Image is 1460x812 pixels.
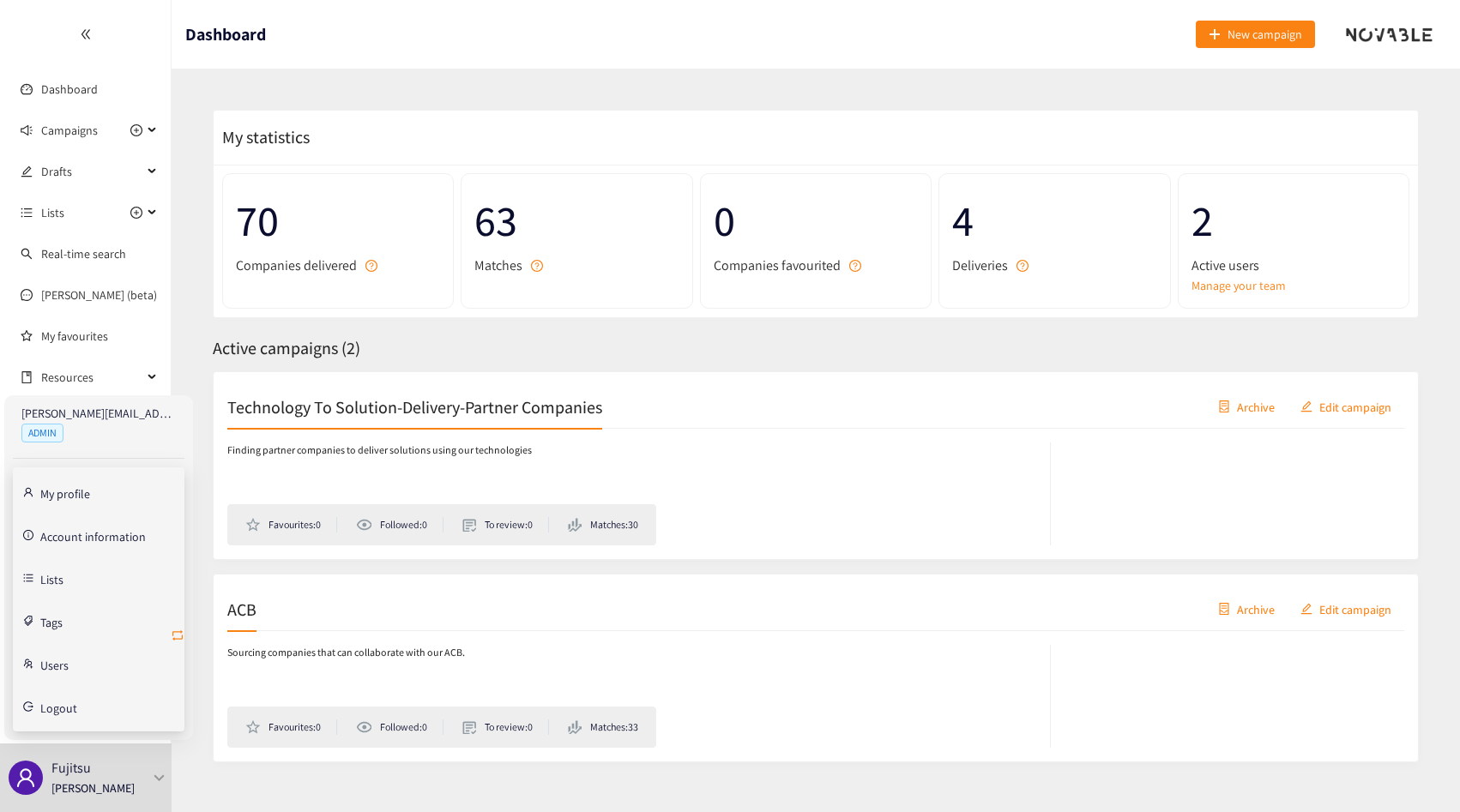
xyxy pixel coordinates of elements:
[1300,603,1312,617] span: edit
[227,394,602,418] h2: Technology To Solution-Delivery-Partner Companies
[714,255,841,276] span: Companies favourited
[227,645,465,661] p: Sourcing companies that can collaborate with our ACB.
[1288,393,1404,420] button: editEdit campaign
[41,81,98,97] a: Dashboard
[365,260,377,272] span: question-circle
[213,337,360,359] span: Active campaigns ( 2 )
[21,165,33,177] span: edit
[227,442,532,459] p: Finding partner companies to deliver solutions using our technologies
[1192,187,1396,255] span: 2
[1300,400,1312,414] span: edit
[21,424,63,442] span: ADMIN
[51,779,135,797] p: [PERSON_NAME]
[1319,599,1391,618] span: Edit campaign
[21,124,33,136] span: sound
[41,287,157,303] a: [PERSON_NAME] (beta)
[21,404,176,423] p: [PERSON_NAME][EMAIL_ADDRESS][PERSON_NAME][DOMAIN_NAME]
[1196,21,1315,48] button: plusNew campaign
[1237,599,1275,618] span: Archive
[1205,393,1288,420] button: containerArchive
[245,517,337,532] li: Favourites: 0
[952,187,1156,255] span: 4
[568,719,638,735] li: Matches: 33
[236,187,440,255] span: 70
[171,629,184,645] span: retweet
[1237,397,1275,416] span: Archive
[41,360,142,394] span: Resources
[21,371,33,383] span: book
[130,124,142,136] span: plus-circle
[40,613,63,629] a: Tags
[714,187,918,255] span: 0
[41,154,142,189] span: Drafts
[462,719,549,735] li: To review: 0
[213,574,1419,762] a: ACBcontainerArchiveeditEdit campaignSourcing companies that can collaborate with our ACB.Favourit...
[1319,397,1391,416] span: Edit campaign
[568,517,638,532] li: Matches: 30
[171,623,184,650] button: retweet
[15,767,36,788] span: user
[1228,25,1302,44] span: New campaign
[130,207,142,219] span: plus-circle
[40,656,69,671] a: Users
[41,246,126,262] a: Real-time search
[40,484,90,500] a: My profile
[236,255,357,276] span: Companies delivered
[227,597,256,621] h2: ACB
[1374,730,1460,812] div: Widget de chat
[356,719,443,735] li: Followed: 0
[41,319,158,353] a: My favourites
[1205,595,1288,623] button: containerArchive
[531,260,543,272] span: question-circle
[474,187,679,255] span: 63
[1218,603,1230,617] span: container
[214,126,310,148] span: My statistics
[21,207,33,219] span: unordered-list
[1017,260,1029,272] span: question-circle
[849,260,861,272] span: question-circle
[1209,28,1221,42] span: plus
[356,517,443,532] li: Followed: 0
[1192,255,1259,276] span: Active users
[40,570,63,586] a: Lists
[41,195,64,230] span: Lists
[245,719,337,735] li: Favourites: 0
[462,517,549,532] li: To review: 0
[1192,276,1396,295] a: Manage your team
[80,28,92,40] span: double-left
[41,113,98,147] span: Campaigns
[40,527,146,543] a: Account information
[1288,595,1404,623] button: editEdit campaign
[952,255,1008,276] span: Deliveries
[23,701,33,712] span: logout
[1218,400,1230,414] span: container
[474,255,522,276] span: Matches
[213,371,1419,560] a: Technology To Solution-Delivery-Partner CompaniescontainerArchiveeditEdit campaignFinding partner...
[51,757,91,779] p: Fujitsu
[1374,730,1460,812] iframe: Chat Widget
[40,702,77,714] span: Logout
